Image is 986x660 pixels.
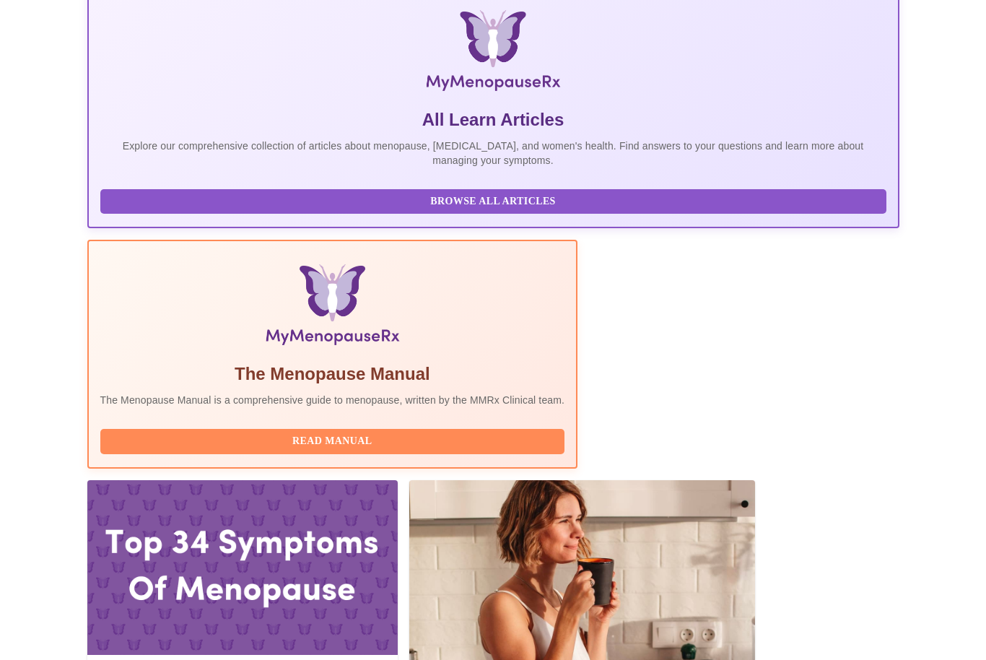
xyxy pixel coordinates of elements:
img: MyMenopauseRx Logo [222,10,764,97]
button: Read Manual [100,429,565,454]
p: Explore our comprehensive collection of articles about menopause, [MEDICAL_DATA], and women's hea... [100,139,886,168]
h5: The Menopause Manual [100,362,565,386]
img: Menopause Manual [174,264,491,351]
span: Read Manual [115,433,551,451]
button: Browse All Articles [100,189,886,214]
h5: All Learn Articles [100,108,886,131]
a: Read Manual [100,434,569,446]
a: Browse All Articles [100,194,890,206]
p: The Menopause Manual is a comprehensive guide to menopause, written by the MMRx Clinical team. [100,393,565,407]
span: Browse All Articles [115,193,872,211]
